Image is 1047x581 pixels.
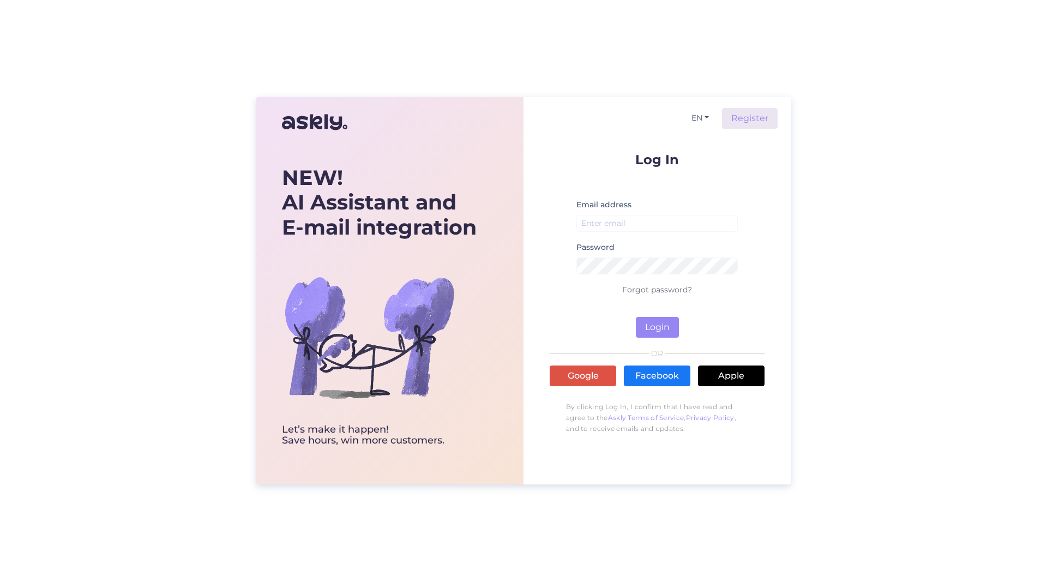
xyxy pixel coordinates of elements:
[282,165,343,190] b: NEW!
[636,317,679,338] button: Login
[282,109,347,135] img: Askly
[550,396,765,440] p: By clicking Log In, I confirm that I have read and agree to the , , and to receive emails and upd...
[698,366,765,386] a: Apple
[687,110,713,126] button: EN
[624,366,690,386] a: Facebook
[608,414,684,422] a: Askly Terms of Service
[576,242,615,253] label: Password
[576,215,738,232] input: Enter email
[649,350,665,357] span: OR
[282,165,477,240] div: AI Assistant and E-mail integration
[722,108,778,129] a: Register
[550,366,616,386] a: Google
[576,199,631,211] label: Email address
[282,250,456,424] img: bg-askly
[282,424,477,446] div: Let’s make it happen! Save hours, win more customers.
[550,153,765,166] p: Log In
[622,285,692,295] a: Forgot password?
[686,414,735,422] a: Privacy Policy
